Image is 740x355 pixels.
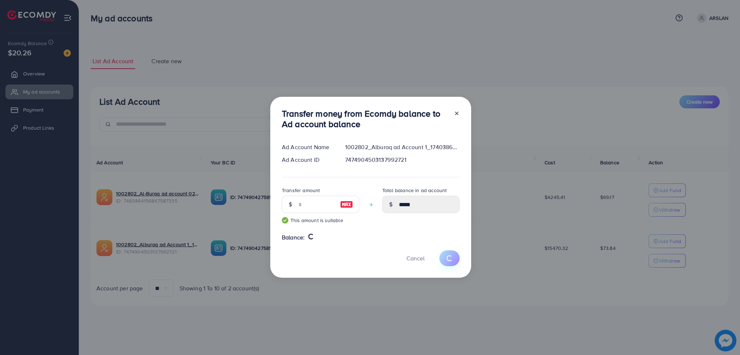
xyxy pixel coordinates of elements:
[340,200,353,209] img: image
[406,254,425,262] span: Cancel
[382,187,447,194] label: Total balance in ad account
[282,233,305,242] span: Balance:
[276,143,339,151] div: Ad Account Name
[282,217,288,224] img: guide
[276,156,339,164] div: Ad Account ID
[282,108,448,129] h3: Transfer money from Ecomdy balance to Ad account balance
[339,156,465,164] div: 7474904503137992721
[339,143,465,151] div: 1002802_Alburaq ad Account 1_1740386843243
[282,217,359,224] small: This amount is suitable
[397,250,434,266] button: Cancel
[282,187,320,194] label: Transfer amount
